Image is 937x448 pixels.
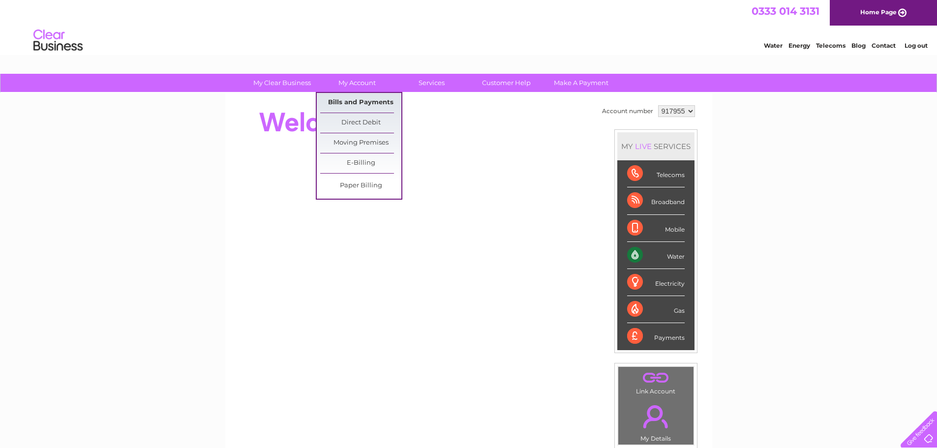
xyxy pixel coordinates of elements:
[627,160,685,187] div: Telecoms
[320,176,401,196] a: Paper Billing
[237,5,701,48] div: Clear Business is a trading name of Verastar Limited (registered in [GEOGRAPHIC_DATA] No. 3667643...
[764,42,783,49] a: Water
[320,93,401,113] a: Bills and Payments
[600,103,656,119] td: Account number
[621,369,691,387] a: .
[621,399,691,434] a: .
[633,142,654,151] div: LIVE
[391,74,472,92] a: Services
[905,42,928,49] a: Log out
[872,42,896,49] a: Contact
[627,187,685,214] div: Broadband
[618,397,694,445] td: My Details
[627,323,685,350] div: Payments
[320,153,401,173] a: E-Billing
[627,296,685,323] div: Gas
[851,42,866,49] a: Blog
[320,113,401,133] a: Direct Debit
[33,26,83,56] img: logo.png
[466,74,547,92] a: Customer Help
[316,74,397,92] a: My Account
[627,242,685,269] div: Water
[618,366,694,397] td: Link Account
[617,132,695,160] div: MY SERVICES
[242,74,323,92] a: My Clear Business
[320,133,401,153] a: Moving Premises
[816,42,846,49] a: Telecoms
[627,215,685,242] div: Mobile
[541,74,622,92] a: Make A Payment
[788,42,810,49] a: Energy
[627,269,685,296] div: Electricity
[752,5,819,17] a: 0333 014 3131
